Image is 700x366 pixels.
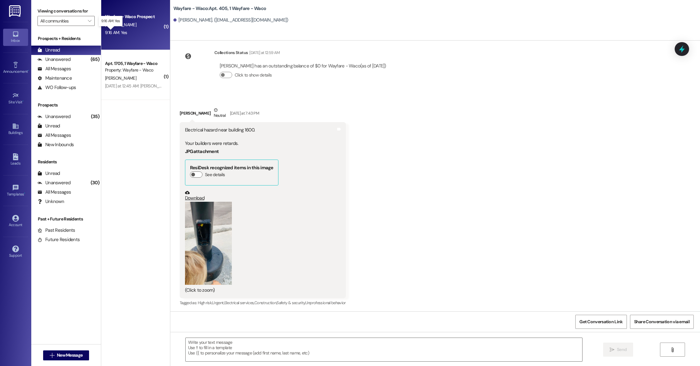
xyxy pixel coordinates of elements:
[9,5,22,17] img: ResiDesk Logo
[24,191,25,195] span: •
[3,90,28,107] a: Site Visit •
[228,110,259,116] div: [DATE] at 7:43 PM
[31,102,101,108] div: Prospects
[105,60,163,67] div: Apt. 1705, 1 Wayfare - Waco
[3,121,28,138] a: Buildings
[173,5,266,12] b: Wayfare - Waco: Apt. 405, 1 Wayfare - Waco
[101,18,120,24] p: 9:16 AM: Yes
[37,227,75,234] div: Past Residents
[3,213,28,230] a: Account
[205,171,225,178] label: See details
[214,49,248,56] div: Collections Status
[28,68,29,73] span: •
[37,236,80,243] div: Future Residents
[3,244,28,260] a: Support
[180,298,346,307] div: Tagged as:
[105,67,163,73] div: Property: Wayfare - Waco
[40,16,85,26] input: All communities
[37,113,71,120] div: Unanswered
[185,148,219,155] b: JPG attachment
[37,75,72,82] div: Maintenance
[579,319,622,325] span: Get Conversation Link
[670,347,675,352] i: 
[37,123,60,129] div: Unread
[173,17,288,23] div: [PERSON_NAME]. ([EMAIL_ADDRESS][DOMAIN_NAME])
[277,300,305,305] span: Safety & security ,
[630,315,694,329] button: Share Conversation via email
[89,112,101,121] div: (35)
[180,107,346,122] div: [PERSON_NAME]
[220,63,386,69] div: [PERSON_NAME] has an outstanding balance of $0 for Wayfare - Waco (as of [DATE])
[22,99,23,103] span: •
[105,22,136,27] span: [PERSON_NAME]
[31,216,101,222] div: Past + Future Residents
[305,300,346,305] span: Unprofessional behavior
[575,315,627,329] button: Get Conversation Link
[603,343,633,357] button: Send
[88,18,91,23] i: 
[248,49,280,56] div: [DATE] at 12:59 AM
[198,300,212,305] span: High risk ,
[37,6,95,16] label: Viewing conversations for
[617,346,627,353] span: Send
[37,141,74,148] div: New Inbounds
[57,352,82,359] span: New Message
[31,159,101,165] div: Residents
[37,66,71,72] div: All Messages
[3,29,28,46] a: Inbox
[37,84,76,91] div: WO Follow-ups
[3,151,28,168] a: Leads
[105,83,361,89] div: [DATE] at 12:45 AM: [PERSON_NAME]!! I just got a notice of lease termination?? I thought you said...
[37,170,60,177] div: Unread
[37,180,71,186] div: Unanswered
[190,165,273,171] b: ResiDesk recognized items in this image
[185,190,278,201] a: Download
[31,35,101,42] div: Prospects + Residents
[105,75,136,81] span: [PERSON_NAME]
[185,127,278,147] div: Electrical hazard near building 1600. Your builders were retards.
[37,189,71,195] div: All Messages
[235,72,272,78] label: Click to show details
[212,107,227,120] div: Neutral
[634,319,690,325] span: Share Conversation via email
[212,300,224,305] span: Urgent ,
[224,300,254,305] span: Electrical services ,
[105,13,163,20] div: Wayfare - Waco Prospect
[89,178,101,188] div: (30)
[37,132,71,139] div: All Messages
[185,202,232,285] button: Zoom image
[43,350,89,360] button: New Message
[37,47,60,53] div: Unread
[185,287,278,294] div: (Click to zoom)
[89,55,101,64] div: (65)
[50,353,54,358] i: 
[37,56,71,63] div: Unanswered
[3,182,28,199] a: Templates •
[254,300,277,305] span: Construction ,
[105,30,127,35] div: 9:16 AM: Yes
[610,347,614,352] i: 
[37,198,64,205] div: Unknown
